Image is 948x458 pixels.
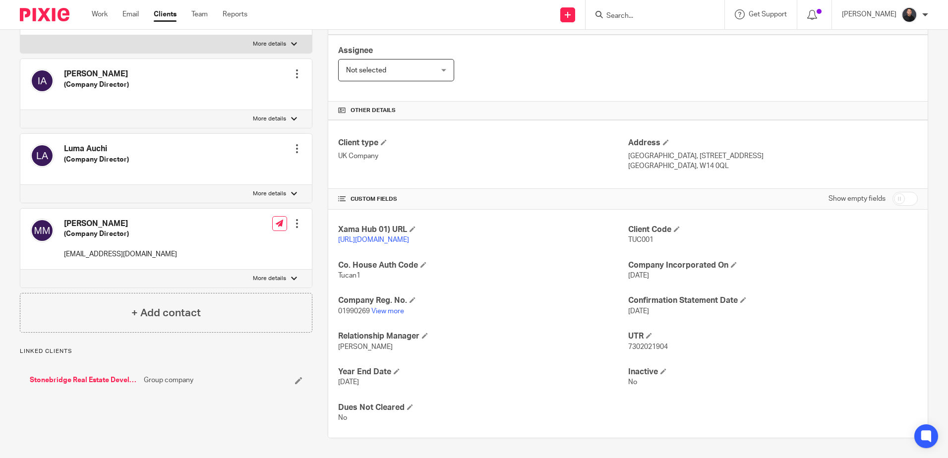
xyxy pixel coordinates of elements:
span: [DATE] [338,379,359,386]
span: [DATE] [628,272,649,279]
p: Linked clients [20,347,312,355]
h4: + Add contact [131,305,201,321]
h4: Client Code [628,225,918,235]
h4: Address [628,138,918,148]
a: Work [92,9,108,19]
label: Show empty fields [829,194,886,204]
a: Team [191,9,208,19]
h4: Company Incorporated On [628,260,918,271]
h4: Confirmation Statement Date [628,295,918,306]
h4: Relationship Manager [338,331,628,342]
h5: (Company Director) [64,80,129,90]
span: Group company [144,375,193,385]
h5: (Company Director) [64,229,177,239]
h4: Luma Auchi [64,144,129,154]
p: More details [253,40,286,48]
h4: UTR [628,331,918,342]
p: [GEOGRAPHIC_DATA], [STREET_ADDRESS] [628,151,918,161]
a: View more [371,308,404,315]
h4: Xama Hub 01) URL [338,225,628,235]
h5: (Company Director) [64,155,129,165]
p: UK Company [338,151,628,161]
p: More details [253,190,286,198]
span: Other details [351,107,396,114]
img: My%20Photo.jpg [901,7,917,23]
span: TUC001 [628,236,653,243]
span: Assignee [338,47,373,55]
span: 01990269 [338,308,370,315]
a: Email [122,9,139,19]
img: svg%3E [30,144,54,168]
p: [PERSON_NAME] [842,9,896,19]
p: [EMAIL_ADDRESS][DOMAIN_NAME] [64,249,177,259]
h4: Year End Date [338,367,628,377]
h4: Client type [338,138,628,148]
h4: CUSTOM FIELDS [338,195,628,203]
a: Reports [223,9,247,19]
a: Clients [154,9,177,19]
h4: Company Reg. No. [338,295,628,306]
h4: [PERSON_NAME] [64,219,177,229]
span: No [338,414,347,421]
p: [GEOGRAPHIC_DATA], W14 0QL [628,161,918,171]
img: svg%3E [30,69,54,93]
h4: Inactive [628,367,918,377]
img: Pixie [20,8,69,21]
span: 7302021904 [628,343,668,350]
p: More details [253,275,286,283]
span: No [628,379,637,386]
span: [PERSON_NAME] [338,343,393,350]
span: [DATE] [628,308,649,315]
h4: [PERSON_NAME] [64,69,129,79]
span: Not selected [346,67,386,74]
img: svg%3E [30,219,54,242]
a: Stonebridge Real Estate Development Ltd [30,375,139,385]
h4: Dues Not Cleared [338,402,628,413]
span: Tucan1 [338,272,360,279]
p: More details [253,115,286,123]
span: Get Support [749,11,787,18]
h4: Co. House Auth Code [338,260,628,271]
input: Search [605,12,695,21]
a: [URL][DOMAIN_NAME] [338,236,409,243]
